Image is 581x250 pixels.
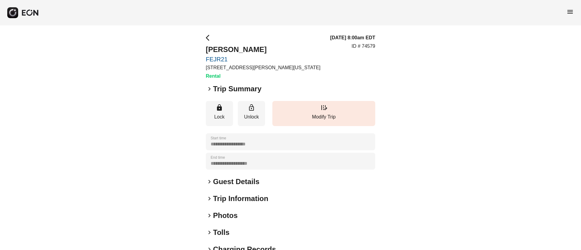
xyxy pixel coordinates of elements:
h2: Trip Summary [213,84,261,94]
p: Unlock [241,113,262,121]
p: Lock [209,113,230,121]
button: Modify Trip [272,101,375,126]
span: keyboard_arrow_right [206,229,213,236]
p: ID # 74579 [352,43,375,50]
span: arrow_back_ios [206,34,213,41]
span: keyboard_arrow_right [206,85,213,93]
span: edit_road [320,104,327,111]
h2: Tolls [213,228,229,237]
h3: Rental [206,73,320,80]
span: menu [566,8,574,15]
h2: Photos [213,211,238,220]
span: keyboard_arrow_right [206,178,213,185]
span: keyboard_arrow_right [206,212,213,219]
p: Modify Trip [275,113,372,121]
a: FEJR21 [206,56,320,63]
span: keyboard_arrow_right [206,195,213,202]
h2: Guest Details [213,177,259,187]
span: lock [216,104,223,111]
h2: [PERSON_NAME] [206,45,320,54]
button: Unlock [238,101,265,126]
h2: Trip Information [213,194,268,203]
span: lock_open [248,104,255,111]
button: Lock [206,101,233,126]
h3: [DATE] 8:00am EDT [330,34,375,41]
p: [STREET_ADDRESS][PERSON_NAME][US_STATE] [206,64,320,71]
